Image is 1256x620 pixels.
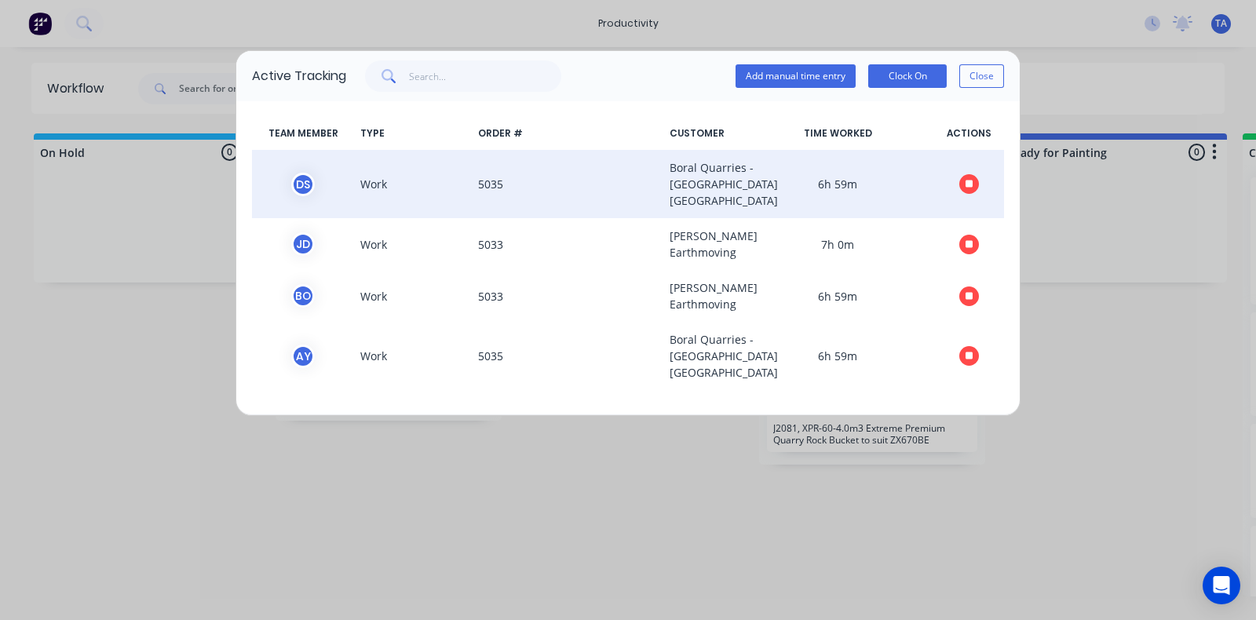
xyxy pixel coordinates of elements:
input: Search... [409,60,562,92]
span: Work [354,331,472,381]
div: A Y [291,345,315,368]
div: J D [291,232,315,256]
button: Add manual time entry [736,64,856,88]
span: [PERSON_NAME] Earthmoving [663,228,742,261]
span: ACTIONS [933,126,1004,140]
span: 6h 59m [742,159,933,209]
span: [PERSON_NAME] Earthmoving [663,279,742,312]
span: 5033 [472,279,663,312]
span: TYPE [354,126,472,140]
span: 6h 59m [742,279,933,312]
span: 5033 [472,228,663,261]
span: Work [354,228,472,261]
div: Open Intercom Messenger [1203,567,1240,604]
span: 7h 0m [742,228,933,261]
span: TIME WORKED [742,126,933,140]
span: 5035 [472,159,663,209]
span: Boral Quarries - [GEOGRAPHIC_DATA] [GEOGRAPHIC_DATA] [663,331,742,381]
span: Work [354,279,472,312]
button: Clock On [868,64,947,88]
span: Boral Quarries - [GEOGRAPHIC_DATA] [GEOGRAPHIC_DATA] [663,159,742,209]
span: Work [354,159,472,209]
div: Active Tracking [252,67,346,86]
span: ORDER # [472,126,663,140]
span: TEAM MEMBER [252,126,354,140]
div: B O [291,284,315,308]
div: D S [291,173,315,196]
span: 6h 59m [742,331,933,381]
span: CUSTOMER [663,126,742,140]
span: 5035 [472,331,663,381]
button: Close [959,64,1004,88]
